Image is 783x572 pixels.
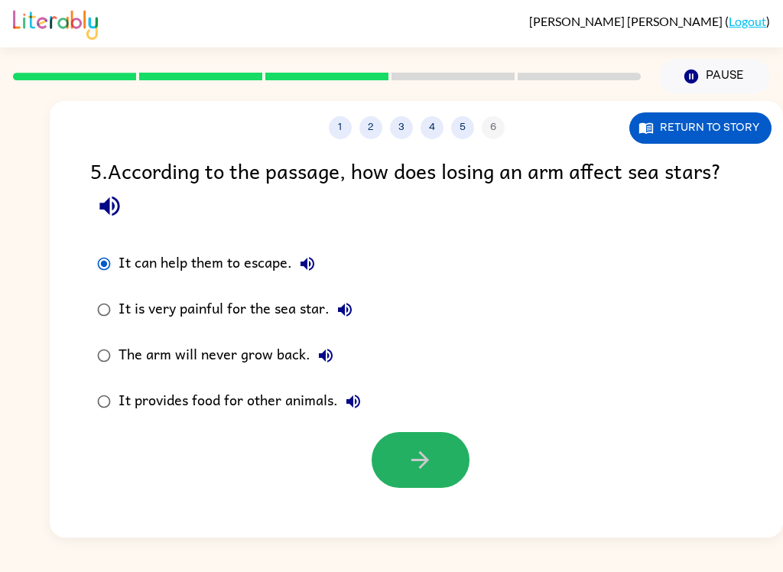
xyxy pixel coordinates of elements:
div: It provides food for other animals. [119,386,369,417]
button: It can help them to escape. [292,249,323,279]
button: 5 [451,116,474,139]
button: Pause [659,59,770,94]
div: 5 . According to the passage, how does losing an arm affect sea stars? [90,154,742,226]
button: It is very painful for the sea star. [330,294,360,325]
button: The arm will never grow back. [310,340,341,371]
span: [PERSON_NAME] [PERSON_NAME] [529,14,725,28]
div: It can help them to escape. [119,249,323,279]
img: Literably [13,6,98,40]
button: 3 [390,116,413,139]
button: 4 [421,116,443,139]
div: It is very painful for the sea star. [119,294,360,325]
button: 1 [329,116,352,139]
button: 2 [359,116,382,139]
button: Return to story [629,112,772,144]
div: ( ) [529,14,770,28]
a: Logout [729,14,766,28]
div: The arm will never grow back. [119,340,341,371]
button: It provides food for other animals. [338,386,369,417]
